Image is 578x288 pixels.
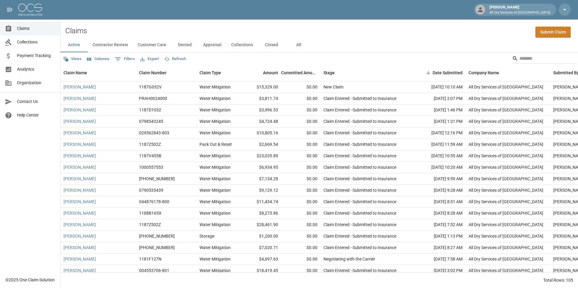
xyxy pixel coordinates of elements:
div: 004553706-801 [139,267,169,274]
div: 1000557553 [139,164,163,170]
div: © 2025 One Claim Solution [5,277,55,283]
div: PRAH0024000 [139,95,167,101]
div: 1188B165X [139,210,161,216]
span: Organization [17,80,55,86]
div: [DATE] 8:51 AM [411,196,466,208]
button: Active [60,38,88,52]
button: Export [139,54,160,64]
div: [DATE] 10:20 AM [411,162,466,173]
div: Water Mitigation [200,164,231,170]
div: 01-009-121288 [139,245,175,251]
div: Water Mitigation [200,267,231,274]
div: Claim Name [60,64,136,81]
div: [DATE] 11:59 AM [411,139,466,150]
div: [DATE] 2:07 PM [411,93,466,104]
div: $0.00 [281,127,320,139]
span: Contact Us [17,98,55,105]
div: $0.00 [281,265,320,277]
button: Closed [258,38,285,52]
h2: Claims [65,27,87,35]
div: 029562843-803 [139,130,169,136]
div: $0.00 [281,116,320,127]
a: [PERSON_NAME] [63,164,96,170]
div: Search [512,54,577,65]
div: $1,200.00 [242,231,281,242]
div: Water Mitigation [200,176,231,182]
div: $0.00 [281,139,320,150]
a: [PERSON_NAME] [63,84,96,90]
div: $6,934.95 [242,162,281,173]
div: [DATE] 9:28 AM [411,185,466,196]
div: Date Submitted [433,64,463,81]
a: [PERSON_NAME] [63,210,96,216]
button: Contractor Review [88,38,133,52]
button: Sort [424,69,433,77]
div: 1187G032V [139,84,162,90]
div: Water Mitigation [200,84,231,90]
a: [PERSON_NAME] [63,141,96,147]
a: [PERSON_NAME] [63,256,96,262]
div: [DATE] 8:28 AM [411,208,466,219]
div: $4,724.48 [242,116,281,127]
div: All Dry Services of Atlanta [469,118,543,124]
div: [DATE] 8:27 AM [411,242,466,254]
div: 0798543245 [139,118,163,124]
div: $0.00 [281,254,320,265]
div: Total Rows: 105 [543,277,573,283]
div: $0.00 [281,150,320,162]
div: All Dry Services of Atlanta [469,187,543,193]
div: $0.00 [281,82,320,93]
div: Claim Entered - Submitted to Insurance [323,118,396,124]
a: [PERSON_NAME] [63,107,96,113]
div: All Dry Services of Atlanta [469,256,543,262]
div: All Dry Services of Atlanta [469,176,543,182]
div: [DATE] 10:55 AM [411,150,466,162]
a: [PERSON_NAME] [63,199,96,205]
button: Show filters [113,54,136,64]
div: $0.00 [281,93,320,104]
div: All Dry Services of Atlanta [469,210,543,216]
div: All Dry Services of Atlanta [469,267,543,274]
div: dynamic tabs [60,38,578,52]
div: Stage [320,64,411,81]
div: $11,434.74 [242,196,281,208]
div: $0.00 [281,162,320,173]
a: [PERSON_NAME] [63,95,96,101]
div: [DATE] 1:21 PM [411,116,466,127]
div: Claim Entered - Submitted to Insurance [323,153,396,159]
div: 1187Z502Z [139,141,161,147]
div: Claim Entered - Submitted to Insurance [323,176,396,182]
span: Collections [17,39,55,45]
div: Claim Entered - Submitted to Insurance [323,187,396,193]
div: Water Mitigation [200,199,231,205]
div: Date Submitted [411,64,466,81]
div: Water Mitigation [200,256,231,262]
div: [DATE] 12:16 PM [411,127,466,139]
div: Water Mitigation [200,118,231,124]
div: $3,811.74 [242,93,281,104]
div: Storage [200,233,214,239]
div: 1187V455B [139,153,161,159]
div: Claim Entered - Submitted to Insurance [323,222,396,228]
div: All Dry Services of Atlanta [469,199,543,205]
div: Negotiating with the Carrier [323,256,375,262]
div: Claim Entered - Submitted to Insurance [323,233,396,239]
div: 01-009-130023 [139,176,175,182]
a: [PERSON_NAME] [63,176,96,182]
span: Analytics [17,66,55,72]
span: Help Center [17,112,55,118]
div: $2,669.54 [242,139,281,150]
div: Claim Entered - Submitted to Insurance [323,141,396,147]
div: Stage [323,64,335,81]
div: Claim Name [63,64,87,81]
div: $7,134.28 [242,173,281,185]
div: $0.00 [281,185,320,196]
div: Amount [242,64,281,81]
div: $15,329.00 [242,82,281,93]
button: Collections [226,38,258,52]
div: Water Mitigation [200,153,231,159]
div: All Dry Services of Atlanta [469,245,543,251]
a: [PERSON_NAME] [63,153,96,159]
div: All Dry Services of Atlanta [469,107,543,113]
div: Claim Entered - Submitted to Insurance [323,164,396,170]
